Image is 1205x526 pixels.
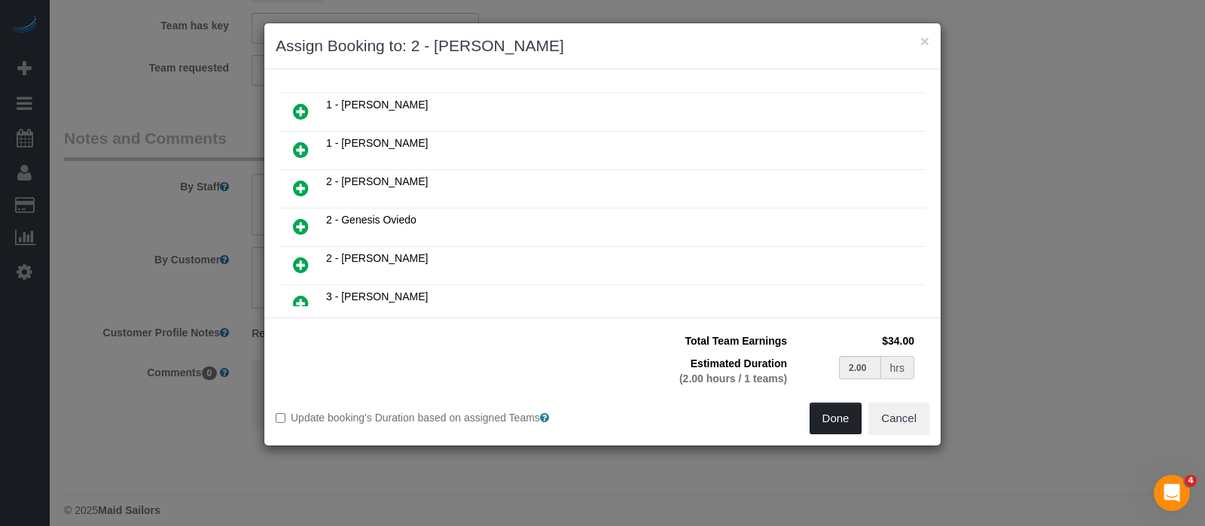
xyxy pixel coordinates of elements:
div: hrs [881,356,914,379]
label: Update booking's Duration based on assigned Teams [276,410,591,425]
span: 1 - [PERSON_NAME] [326,137,428,149]
span: 2 - [PERSON_NAME] [326,175,428,187]
button: Done [810,403,862,434]
input: Update booking's Duration based on assigned Teams [276,413,285,423]
div: (2.00 hours / 1 teams) [618,371,787,386]
td: $34.00 [791,330,918,352]
span: 4 [1185,475,1197,487]
button: × [920,33,929,49]
iframe: Intercom live chat [1154,475,1190,511]
span: Estimated Duration [691,357,787,369]
span: 2 - Genesis Oviedo [326,214,416,226]
span: 3 - [PERSON_NAME] [326,290,428,303]
td: Total Team Earnings [614,330,791,352]
button: Cancel [868,403,929,434]
span: 1 - [PERSON_NAME] [326,99,428,111]
h3: Assign Booking to: 2 - [PERSON_NAME] [276,35,929,57]
span: 2 - [PERSON_NAME] [326,252,428,264]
